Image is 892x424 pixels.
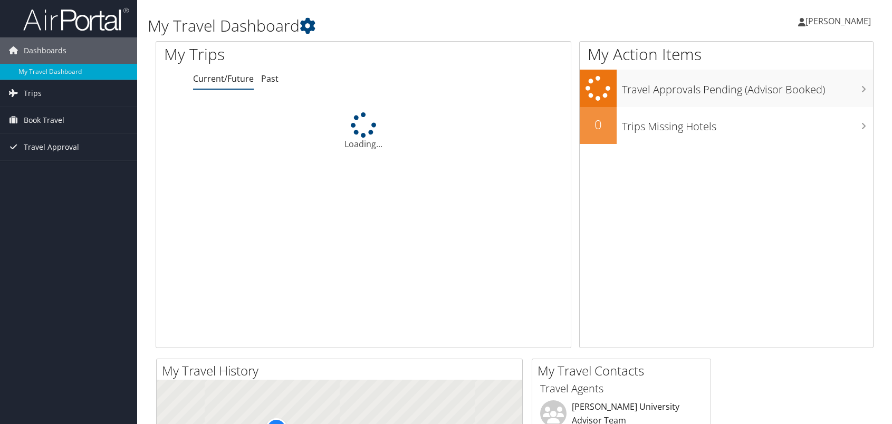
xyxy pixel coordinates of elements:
h2: My Travel Contacts [538,362,711,380]
h3: Travel Agents [540,381,703,396]
h1: My Trips [164,43,390,65]
h2: 0 [580,115,617,133]
h1: My Travel Dashboard [148,15,637,37]
span: Trips [24,80,42,107]
a: Past [261,73,279,84]
a: [PERSON_NAME] [798,5,881,37]
span: Dashboards [24,37,66,64]
span: Book Travel [24,107,64,133]
h2: My Travel History [162,362,522,380]
a: Current/Future [193,73,254,84]
h1: My Action Items [580,43,873,65]
a: Travel Approvals Pending (Advisor Booked) [580,70,873,107]
h3: Travel Approvals Pending (Advisor Booked) [622,77,873,97]
img: airportal-logo.png [23,7,129,32]
div: Loading... [156,112,571,150]
span: Travel Approval [24,134,79,160]
h3: Trips Missing Hotels [622,114,873,134]
a: 0Trips Missing Hotels [580,107,873,144]
span: [PERSON_NAME] [805,15,871,27]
